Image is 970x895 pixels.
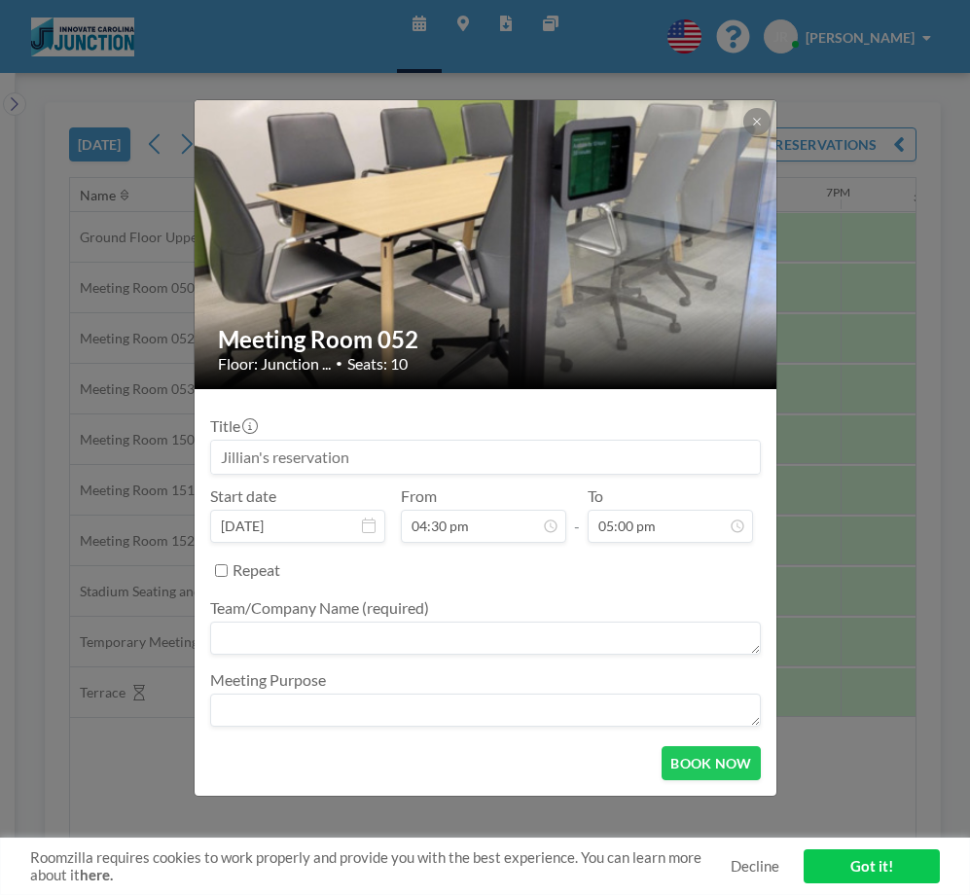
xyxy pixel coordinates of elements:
[731,857,779,876] a: Decline
[210,416,256,436] label: Title
[347,354,408,374] span: Seats: 10
[336,356,342,371] span: •
[218,354,331,374] span: Floor: Junction ...
[210,598,429,618] label: Team/Company Name (required)
[804,849,940,883] a: Got it!
[30,848,731,885] span: Roomzilla requires cookies to work properly and provide you with the best experience. You can lea...
[195,98,778,391] img: 537.jpg
[662,746,760,780] button: BOOK NOW
[401,486,437,506] label: From
[574,493,580,536] span: -
[588,486,603,506] label: To
[210,486,276,506] label: Start date
[218,325,755,354] h2: Meeting Room 052
[80,866,113,883] a: here.
[210,670,326,690] label: Meeting Purpose
[233,560,280,580] label: Repeat
[211,441,760,474] input: Jillian's reservation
